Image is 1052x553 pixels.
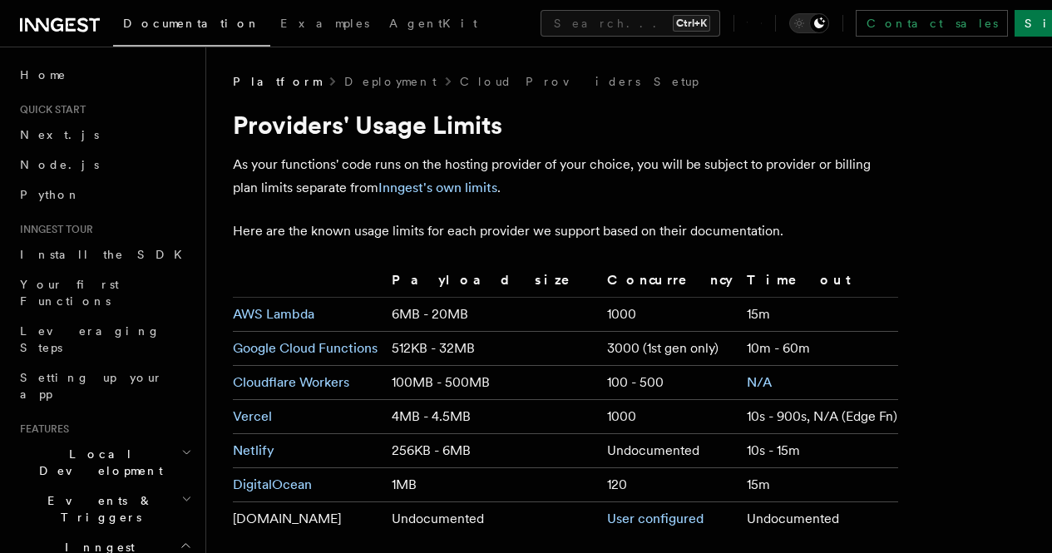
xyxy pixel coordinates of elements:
[13,223,93,236] span: Inngest tour
[385,332,600,366] td: 512KB - 32MB
[233,374,349,390] a: Cloudflare Workers
[233,502,385,536] td: [DOMAIN_NAME]
[123,17,260,30] span: Documentation
[379,5,487,45] a: AgentKit
[20,158,99,171] span: Node.js
[600,332,740,366] td: 3000 (1st gen only)
[13,60,195,90] a: Home
[740,400,898,434] td: 10s - 900s, N/A (Edge Fn)
[740,269,898,298] th: Timeout
[789,13,829,33] button: Toggle dark mode
[113,5,270,47] a: Documentation
[233,340,378,356] a: Google Cloud Functions
[600,468,740,502] td: 120
[344,73,437,90] a: Deployment
[13,363,195,409] a: Setting up your app
[389,17,477,30] span: AgentKit
[233,110,898,140] h1: Providers' Usage Limits
[233,153,898,200] p: As your functions' code runs on the hosting provider of your choice, you will be subject to provi...
[385,434,600,468] td: 256KB - 6MB
[20,278,119,308] span: Your first Functions
[13,439,195,486] button: Local Development
[233,408,272,424] a: Vercel
[13,269,195,316] a: Your first Functions
[378,180,497,195] a: Inngest's own limits
[13,486,195,532] button: Events & Triggers
[233,220,898,243] p: Here are the known usage limits for each provider we support based on their documentation.
[385,502,600,536] td: Undocumented
[20,67,67,83] span: Home
[20,248,192,261] span: Install the SDK
[233,306,314,322] a: AWS Lambda
[13,180,195,210] a: Python
[20,324,161,354] span: Leveraging Steps
[541,10,720,37] button: Search...Ctrl+K
[13,120,195,150] a: Next.js
[233,476,312,492] a: DigitalOcean
[385,269,600,298] th: Payload size
[740,502,898,536] td: Undocumented
[13,492,181,526] span: Events & Triggers
[600,298,740,332] td: 1000
[600,366,740,400] td: 100 - 500
[740,298,898,332] td: 15m
[385,400,600,434] td: 4MB - 4.5MB
[13,316,195,363] a: Leveraging Steps
[600,269,740,298] th: Concurrency
[740,434,898,468] td: 10s - 15m
[607,511,704,526] a: User configured
[740,468,898,502] td: 15m
[233,442,274,458] a: Netlify
[673,15,710,32] kbd: Ctrl+K
[740,332,898,366] td: 10m - 60m
[13,150,195,180] a: Node.js
[20,128,99,141] span: Next.js
[460,73,699,90] a: Cloud Providers Setup
[13,422,69,436] span: Features
[385,298,600,332] td: 6MB - 20MB
[600,434,740,468] td: Undocumented
[385,468,600,502] td: 1MB
[270,5,379,45] a: Examples
[280,17,369,30] span: Examples
[385,366,600,400] td: 100MB - 500MB
[13,103,86,116] span: Quick start
[600,400,740,434] td: 1000
[233,73,321,90] span: Platform
[13,446,181,479] span: Local Development
[856,10,1008,37] a: Contact sales
[20,371,163,401] span: Setting up your app
[20,188,81,201] span: Python
[13,239,195,269] a: Install the SDK
[747,374,772,390] a: N/A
